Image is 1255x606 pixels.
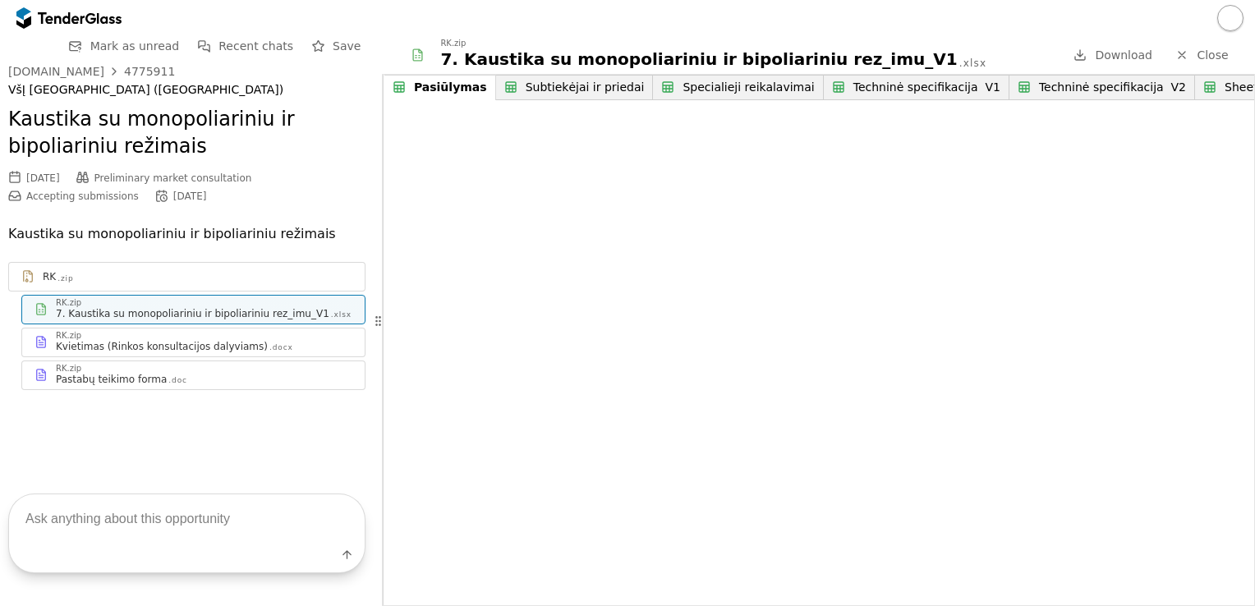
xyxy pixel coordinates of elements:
div: Techninė specifikacija V2 [1039,80,1186,94]
a: RK.zip [8,262,365,292]
div: Specialieji reikalavimai [683,80,814,94]
button: Mark as unread [64,36,185,57]
div: Subtiekėjai ir priedai [526,80,645,94]
div: RK.zip [440,39,466,48]
div: RK.zip [56,365,81,373]
a: RK.zip7. Kaustika su monopoliariniu ir bipoliariniu rez_imu_V1.xlsx [21,295,365,324]
span: Close [1197,48,1228,62]
div: .xlsx [959,57,987,71]
div: RK.zip [56,299,81,307]
span: Preliminary market consultation [94,172,252,184]
div: Pasiūlymas [414,80,487,94]
div: RK.zip [56,332,81,340]
span: Recent chats [218,39,293,53]
span: Save [333,39,361,53]
h2: Kaustika su monopoliariniu ir bipoliariniu režimais [8,106,365,161]
div: Techninė specifikacija V1 [853,80,1000,94]
button: Recent chats [192,36,298,57]
a: RK.zipPastabų teikimo forma.doc [21,360,365,390]
a: RK.zipKvietimas (Rinkos konsultacijos dalyviams).docx [21,328,365,357]
a: Close [1165,45,1239,66]
div: .zip [57,273,73,284]
div: VšĮ [GEOGRAPHIC_DATA] ([GEOGRAPHIC_DATA]) [8,83,365,97]
div: [DATE] [173,191,207,202]
span: Mark as unread [90,39,180,53]
a: Download [1069,45,1157,66]
div: 4775911 [124,66,175,77]
span: Download [1095,48,1152,62]
div: [DATE] [26,172,60,184]
div: [DOMAIN_NAME] [8,66,104,77]
span: Accepting submissions [26,191,139,202]
div: 7. Kaustika su monopoliariniu ir bipoliariniu rez_imu_V1 [56,307,329,320]
div: RK [43,270,56,283]
div: Kvietimas (Rinkos konsultacijos dalyviams) [56,340,268,353]
button: Save [306,36,365,57]
div: .xlsx [331,310,352,320]
div: 7. Kaustika su monopoliariniu ir bipoliariniu rez_imu_V1 [440,48,957,71]
p: Kaustika su monopoliariniu ir bipoliariniu režimais [8,223,365,246]
div: .doc [168,375,187,386]
a: [DOMAIN_NAME]4775911 [8,65,175,78]
div: Pastabų teikimo forma [56,373,167,386]
div: .docx [269,342,293,353]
